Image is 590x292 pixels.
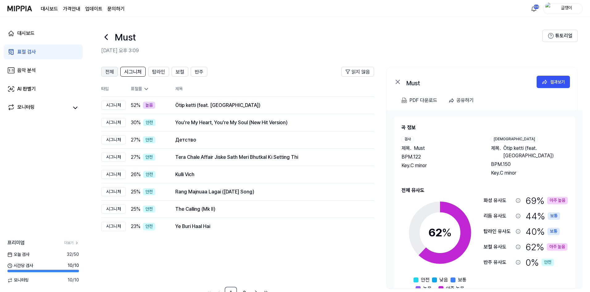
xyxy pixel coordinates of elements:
[4,44,83,59] a: 표절 검사
[131,86,165,92] div: 표절률
[456,96,474,104] div: 공유하기
[143,136,155,144] div: 안전
[195,68,203,76] span: 반주
[101,222,126,231] div: 시그니처
[64,240,79,246] a: 더보기
[175,223,364,230] div: Ye Buri Haal Hai
[4,63,83,78] a: 음악 분석
[17,48,36,56] div: 표절 검사
[131,136,140,144] span: 27 %
[458,276,467,284] span: 보통
[484,259,513,266] div: 반주 유사도
[491,169,568,177] div: Key. C minor
[526,256,554,269] div: 0 %
[491,145,501,159] span: 제목 .
[7,263,33,269] span: 시간당 검사
[533,4,539,9] div: 106
[530,5,538,12] img: 알림
[351,68,370,76] span: 읽지 않음
[484,197,513,204] div: 화성 유사도
[547,243,567,251] div: 아주 높음
[101,135,126,145] div: 시그니처
[7,239,25,247] span: 프리미엄
[503,145,568,159] span: Ötip ketti (feat. [GEOGRAPHIC_DATA])
[7,104,69,112] a: 모니터링
[484,243,513,251] div: 보컬 유사도
[537,76,570,88] a: 결과보기
[175,171,364,178] div: Kulli Vich
[105,68,114,76] span: 전체
[491,161,568,168] div: BPM. 150
[421,276,430,284] span: 안전
[387,110,583,288] a: 곡 정보검사제목.MustBPM.122Key.C minor[DEMOGRAPHIC_DATA]제목.Ötip ketti (feat. [GEOGRAPHIC_DATA])BPM.150Ke...
[131,102,140,109] span: 52 %
[124,68,142,76] span: 시그니처
[131,119,141,126] span: 30 %
[7,252,29,258] span: 오늘 검사
[428,224,452,241] div: 62
[143,154,155,161] div: 안전
[547,228,560,235] div: 보통
[175,102,364,109] div: Ötip ketti (feat. [GEOGRAPHIC_DATA])
[67,252,79,258] span: 32 / 50
[131,171,141,178] span: 26 %
[143,119,156,126] div: 안전
[152,68,165,76] span: 탑라인
[401,162,479,169] div: Key. C minor
[63,5,80,13] button: 가격안내
[548,212,560,220] div: 보통
[143,171,156,178] div: 안전
[175,82,374,96] th: 제목
[120,67,146,77] button: 시그니처
[401,136,414,142] div: 검사
[409,96,437,104] div: PDF 다운로드
[17,85,36,93] div: AI 판별기
[172,67,188,77] button: 보컬
[175,205,364,213] div: The Calling (Mk II)
[143,102,155,109] div: 높음
[526,194,568,207] div: 69 %
[542,259,554,266] div: 안전
[526,225,560,238] div: 40 %
[401,187,568,194] h2: 전체 유사도
[401,124,568,131] h2: 곡 정보
[4,26,83,41] a: 대시보드
[101,187,126,197] div: 시그니처
[143,205,155,213] div: 안전
[401,98,407,103] img: PDF Download
[175,188,364,196] div: Rang Majnuaa Lagai ([DATE] Song)
[545,2,553,15] img: profile
[542,30,578,42] button: 튜토리얼
[115,31,136,44] h1: Must
[131,223,140,230] span: 23 %
[17,30,35,37] div: 대시보드
[175,154,364,161] div: Tera Chale Affair Jiske Sath Meri Bhutkal Ki Setting Thi
[131,188,140,196] span: 25 %
[547,197,568,204] div: 아주 높음
[131,154,140,161] span: 27 %
[41,5,58,13] a: 대시보드
[17,104,35,112] div: 모니터링
[101,101,126,110] div: 시그니처
[491,136,538,142] div: [DEMOGRAPHIC_DATA]
[176,68,184,76] span: 보컬
[101,47,542,54] h2: [DATE] 오후 3:09
[550,78,565,85] div: 결과보기
[101,170,126,179] div: 시그니처
[175,119,364,126] div: You're My Heart, You're My Soul (New Hit Version)
[143,188,155,196] div: 안전
[439,276,448,284] span: 낮음
[526,209,560,222] div: 44 %
[442,226,452,239] span: %
[401,145,411,152] span: 제목 .
[526,240,567,253] div: 62 %
[107,5,125,13] a: 문의하기
[529,4,539,14] button: 알림106
[101,205,126,214] div: 시그니처
[68,277,79,283] span: 10 / 10
[101,118,126,127] div: 시그니처
[191,67,207,77] button: 반주
[406,78,530,86] div: Must
[484,228,513,235] div: 탑라인 유사도
[101,82,126,97] th: 타입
